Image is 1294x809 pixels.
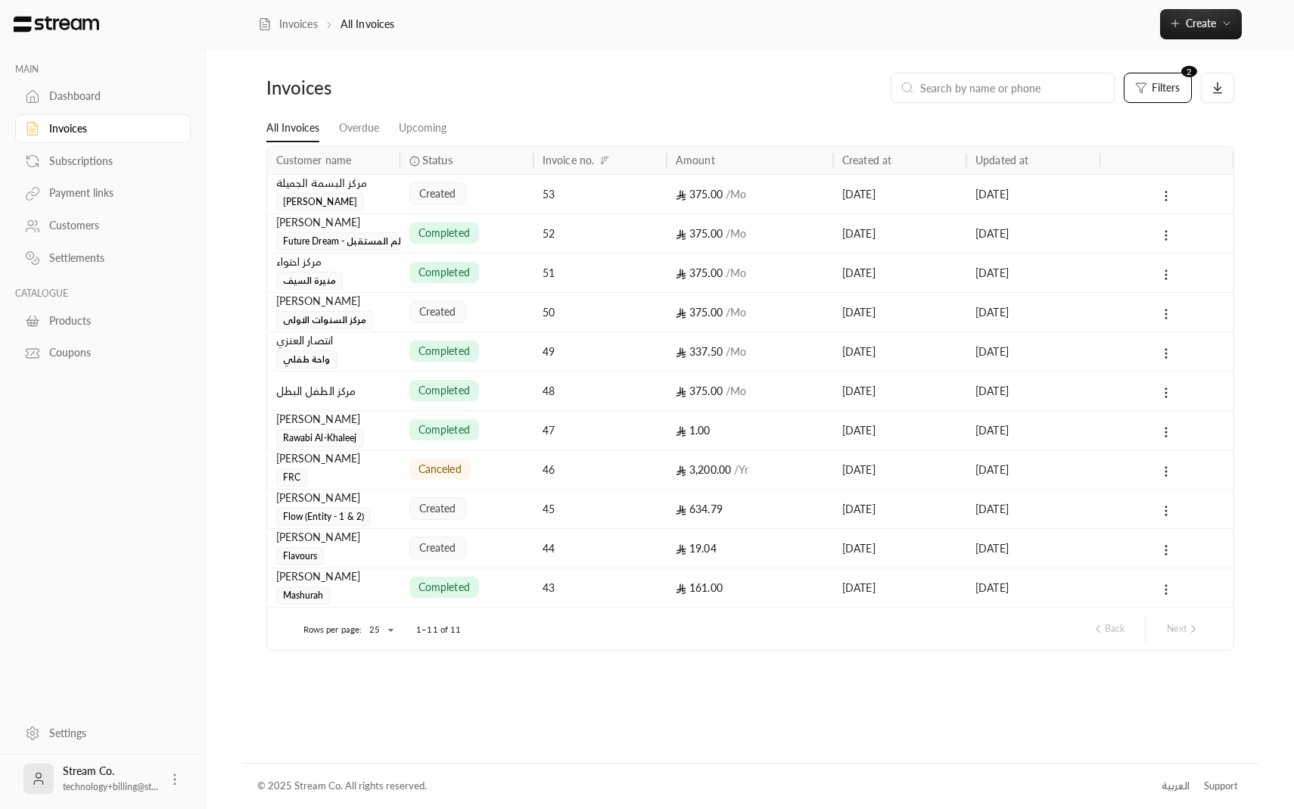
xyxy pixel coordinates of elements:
[418,265,470,280] span: completed
[15,288,191,300] p: CATALOGUE
[419,501,456,516] span: created
[975,568,1090,607] div: [DATE]
[276,350,337,369] span: واحة طفلي
[842,490,957,528] div: [DATE]
[676,411,824,450] div: 1.00
[676,372,824,410] div: 375.00
[341,17,395,32] p: All Invoices
[63,764,158,794] div: Stream Co.
[49,313,172,328] div: Products
[49,89,172,104] div: Dashboard
[303,624,362,636] p: Rows per page:
[676,529,824,568] div: 19.04
[418,226,470,241] span: completed
[49,185,172,201] div: Payment links
[543,450,658,489] div: 46
[975,450,1090,489] div: [DATE]
[418,383,470,398] span: completed
[49,726,172,741] div: Settings
[726,188,746,201] span: / Mo
[15,114,191,144] a: Invoices
[676,568,824,607] div: 161.00
[276,568,391,585] div: [PERSON_NAME]
[15,146,191,176] a: Subscriptions
[276,429,364,447] span: Rawabi Al-Khaleej
[339,115,379,142] a: Overdue
[276,175,391,191] div: ﻣﺮﻛﺰ ﺍﻟﺒﺴﻤﺔ ﺍﻟﺠﻤﻴﻠﺔ
[276,272,343,290] span: منيرة السيف
[418,344,470,359] span: completed
[726,266,746,279] span: / Mo
[842,411,957,450] div: [DATE]
[276,529,391,546] div: [PERSON_NAME]
[276,547,325,565] span: Flavours
[842,450,957,489] div: [DATE]
[676,293,824,331] div: 375.00
[257,779,427,794] div: © 2025 Stream Co. All rights reserved.
[543,154,594,166] div: Invoice no.
[1162,779,1190,794] div: العربية
[975,332,1090,371] div: [DATE]
[543,254,658,292] div: 51
[975,293,1090,331] div: [DATE]
[276,232,433,250] span: Future Dream - مركز حلم المستقبل
[676,332,824,371] div: 337.50
[842,154,891,166] div: Created at
[15,82,191,111] a: Dashboard
[49,218,172,233] div: Customers
[419,304,456,319] span: created
[276,311,373,329] span: مركز السنوات الاولى
[258,17,318,32] a: Invoices
[543,293,658,331] div: 50
[418,580,470,595] span: completed
[15,338,191,368] a: Coupons
[543,214,658,253] div: 52
[422,152,453,168] span: Status
[975,154,1028,166] div: Updated at
[276,450,391,467] div: [PERSON_NAME]
[842,214,957,253] div: [DATE]
[726,306,746,319] span: / Mo
[276,468,307,487] span: FRC
[276,293,391,310] div: [PERSON_NAME]
[416,624,461,636] p: 1–11 of 11
[419,186,456,201] span: created
[276,587,331,605] span: Mashurah
[49,345,172,360] div: Coupons
[596,151,614,170] button: Sort
[258,17,394,32] nav: breadcrumb
[276,508,372,526] span: Flow (Entity - 1 & 2)
[842,293,957,331] div: [DATE]
[276,254,391,270] div: مركز احتواء
[676,254,824,292] div: 375.00
[975,411,1090,450] div: [DATE]
[975,175,1090,213] div: [DATE]
[543,372,658,410] div: 48
[676,154,715,166] div: Amount
[676,175,824,213] div: 375.00
[15,179,191,208] a: Payment links
[676,214,824,253] div: 375.00
[15,244,191,273] a: Settlements
[49,154,172,169] div: Subscriptions
[734,463,748,476] span: / Yr
[842,254,957,292] div: [DATE]
[1199,773,1243,800] a: Support
[15,64,191,76] p: MAIN
[1152,82,1180,93] span: Filters
[276,193,365,211] span: [PERSON_NAME]
[276,154,352,166] div: Customer name
[1181,66,1197,77] span: 2
[1186,17,1216,30] span: Create
[63,781,158,792] span: technology+billing@st...
[842,529,957,568] div: [DATE]
[543,490,658,528] div: 45
[543,175,658,213] div: 53
[276,332,391,349] div: انتصار العنزي
[49,250,172,266] div: Settlements
[543,411,658,450] div: 47
[726,345,746,358] span: / Mo
[543,332,658,371] div: 49
[726,227,746,240] span: / Mo
[842,332,957,371] div: [DATE]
